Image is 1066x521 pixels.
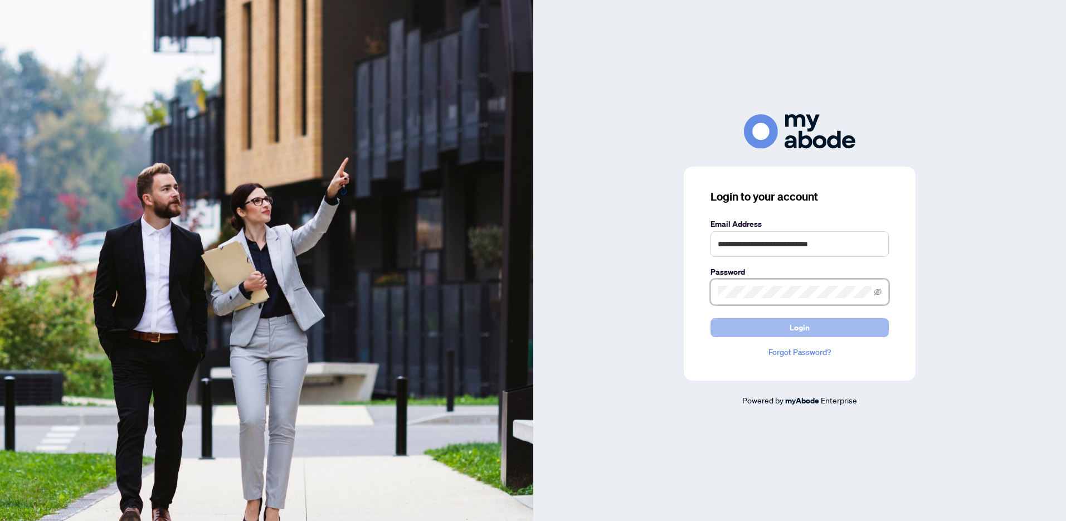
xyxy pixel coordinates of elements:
[742,395,783,405] span: Powered by
[710,218,889,230] label: Email Address
[710,346,889,358] a: Forgot Password?
[785,395,819,407] a: myAbode
[790,319,810,337] span: Login
[710,318,889,337] button: Login
[744,114,855,148] img: ma-logo
[710,189,889,204] h3: Login to your account
[710,266,889,278] label: Password
[821,395,857,405] span: Enterprise
[874,288,882,296] span: eye-invisible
